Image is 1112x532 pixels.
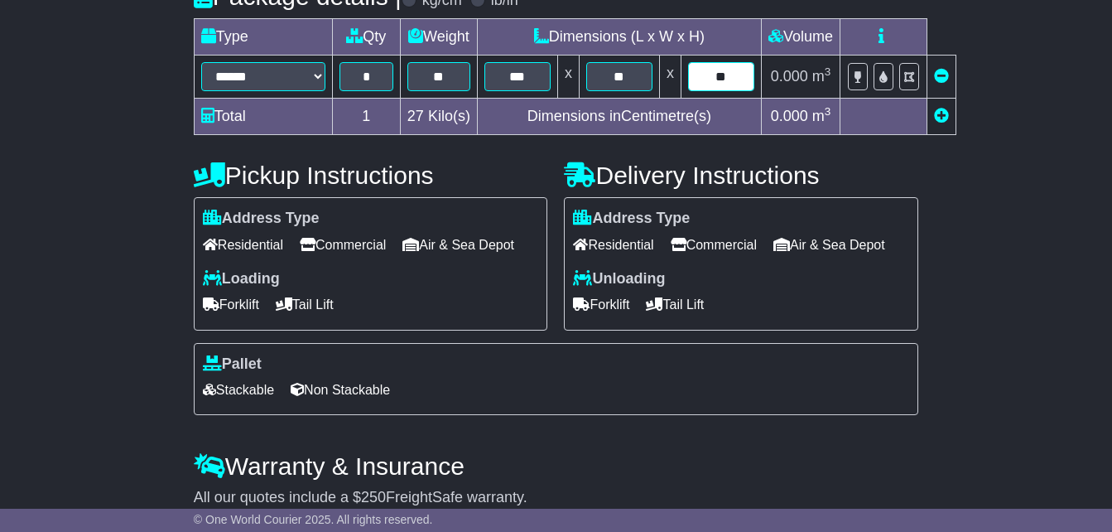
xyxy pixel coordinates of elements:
span: © One World Courier 2025. All rights reserved. [194,513,433,526]
span: Air & Sea Depot [773,232,885,258]
td: Total [194,99,332,135]
div: All our quotes include a $ FreightSafe warranty. [194,489,918,507]
label: Pallet [203,355,262,374]
label: Address Type [203,210,320,228]
span: 250 [361,489,386,505]
span: Tail Lift [276,292,334,317]
sup: 3 [825,105,831,118]
h4: Warranty & Insurance [194,452,918,480]
a: Remove this item [934,68,949,85]
span: Residential [573,232,653,258]
span: 0.000 [771,68,808,85]
span: 0.000 [771,108,808,124]
span: 27 [407,108,424,124]
td: 1 [332,99,400,135]
td: Volume [761,19,840,56]
td: Dimensions (L x W x H) [477,19,761,56]
span: Tail Lift [646,292,704,317]
span: m [812,108,831,124]
span: Stackable [203,377,274,403]
label: Unloading [573,270,665,288]
td: Kilo(s) [400,99,477,135]
td: Dimensions in Centimetre(s) [477,99,761,135]
h4: Delivery Instructions [564,162,918,189]
td: Weight [400,19,477,56]
span: Commercial [300,232,386,258]
label: Address Type [573,210,690,228]
span: Non Stackable [291,377,390,403]
span: Residential [203,232,283,258]
td: x [557,56,579,99]
span: Commercial [671,232,757,258]
td: Qty [332,19,400,56]
sup: 3 [825,65,831,78]
span: m [812,68,831,85]
span: Forklift [573,292,629,317]
label: Loading [203,270,280,288]
h4: Pickup Instructions [194,162,548,189]
td: x [659,56,681,99]
a: Add new item [934,108,949,124]
span: Forklift [203,292,259,317]
span: Air & Sea Depot [402,232,514,258]
td: Type [194,19,332,56]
